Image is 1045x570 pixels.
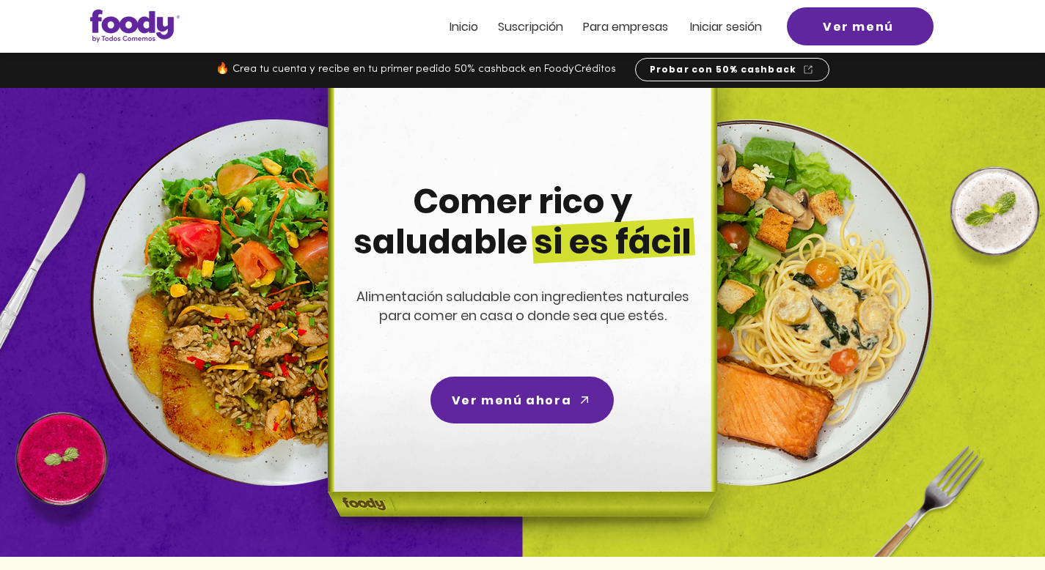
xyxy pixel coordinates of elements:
[650,63,797,76] span: Probar con 50% cashback
[450,18,478,35] span: Inicio
[787,7,934,45] a: Ver menú
[430,377,614,423] a: Ver menú ahora
[452,391,571,410] span: Ver menú ahora
[450,21,478,33] a: Inicio
[583,21,668,33] a: Para empresas
[498,21,563,33] a: Suscripción
[498,18,563,35] span: Suscripción
[353,178,692,265] span: Comer rico y saludable si es fácil
[90,119,457,486] img: left-dish-compress.png
[823,18,894,36] span: Ver menú
[690,21,762,33] a: Iniciar sesión
[287,88,753,557] img: headline-center-compress.png
[216,64,616,75] span: 🔥 Crea tu cuenta y recibe en tu primer pedido 50% cashback en FoodyCréditos
[635,58,829,81] a: Probar con 50% cashback
[597,18,668,35] span: ra empresas
[90,10,180,42] img: Logo_Foody V2.0.0 (3).png
[583,18,597,35] span: Pa
[690,18,762,35] span: Iniciar sesión
[356,287,689,325] span: Alimentación saludable con ingredientes naturales para comer en casa o donde sea que estés.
